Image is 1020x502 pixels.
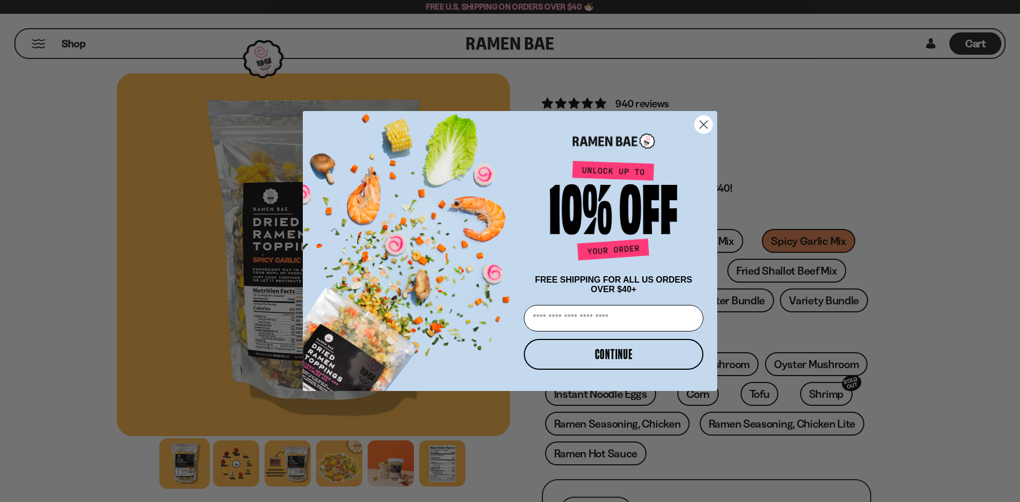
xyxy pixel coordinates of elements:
[547,160,680,265] img: Unlock up to 10% off
[694,115,713,134] button: Close dialog
[535,275,692,294] span: FREE SHIPPING FOR ALL US ORDERS OVER $40+
[524,339,703,370] button: CONTINUE
[573,132,655,150] img: Ramen Bae Logo
[303,102,520,391] img: ce7035ce-2e49-461c-ae4b-8ade7372f32c.png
